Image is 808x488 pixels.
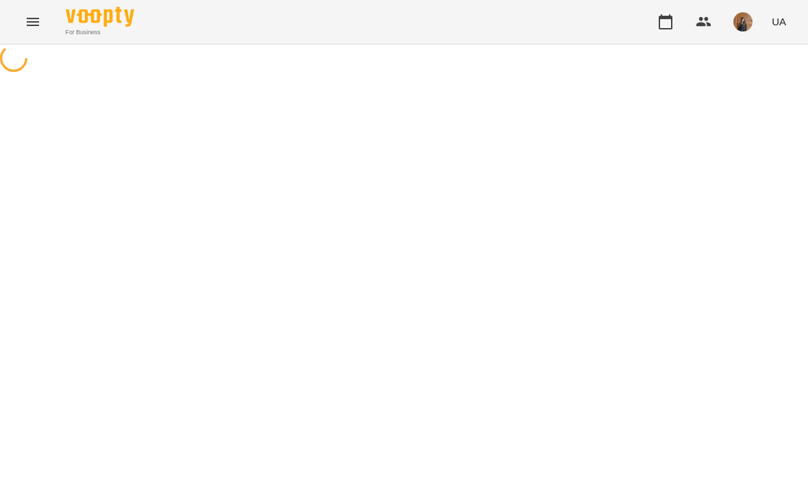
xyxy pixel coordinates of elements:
[16,5,49,38] button: Menu
[772,14,786,29] span: UA
[766,9,792,34] button: UA
[66,28,134,37] span: For Business
[733,12,753,31] img: 40e98ae57a22f8772c2bdbf2d9b59001.jpeg
[66,7,134,27] img: Voopty Logo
